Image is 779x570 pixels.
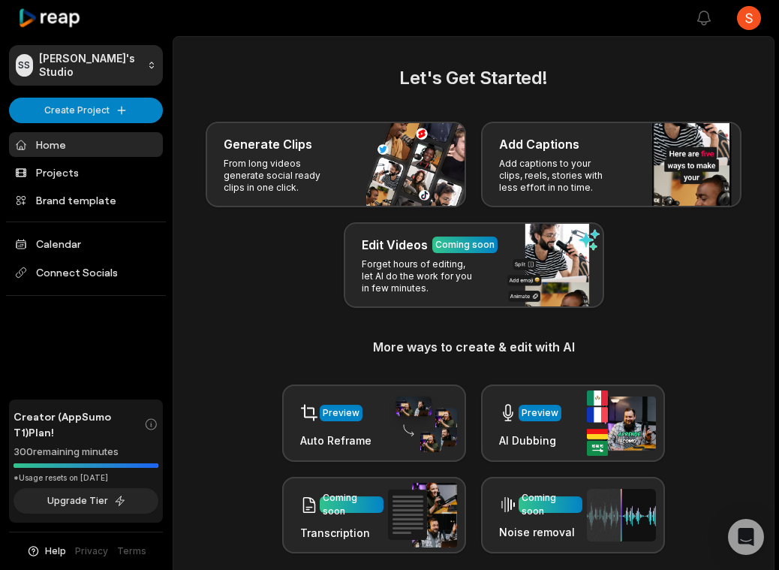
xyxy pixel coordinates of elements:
img: noise_removal.png [587,489,656,541]
div: *Usage resets on [DATE] [14,472,158,484]
img: auto_reframe.png [388,394,457,453]
a: Projects [9,160,163,185]
p: From long videos generate social ready clips in one click. [224,158,340,194]
div: 300 remaining minutes [14,445,158,460]
h3: Edit Videos [362,236,428,254]
button: Help [26,544,66,558]
div: Preview [323,406,359,420]
a: Home [9,132,163,157]
h3: AI Dubbing [499,433,561,448]
h3: Auto Reframe [300,433,371,448]
div: Open Intercom Messenger [728,519,764,555]
a: Privacy [75,544,108,558]
div: Coming soon [323,491,380,518]
div: SS [16,54,33,77]
div: Preview [522,406,558,420]
h3: Noise removal [499,524,582,540]
a: Brand template [9,188,163,213]
button: Upgrade Tier [14,488,158,514]
h3: More ways to create & edit with AI [191,338,756,356]
img: transcription.png [388,483,457,547]
p: [PERSON_NAME]'s Studio [39,52,141,79]
div: Coming soon [435,238,495,252]
div: Coming soon [522,491,579,518]
span: Help [45,544,66,558]
span: Connect Socials [9,259,163,286]
p: Forget hours of editing, let AI do the work for you in few minutes. [362,258,478,294]
h2: Let's Get Started! [191,65,756,92]
a: Calendar [9,231,163,256]
h3: Generate Clips [224,135,312,153]
a: Terms [117,544,146,558]
h3: Add Captions [499,135,579,153]
h3: Transcription [300,525,383,541]
img: ai_dubbing.png [587,391,656,456]
p: Add captions to your clips, reels, stories with less effort in no time. [499,158,615,194]
button: Create Project [9,98,163,123]
span: Creator (AppSumo T1) Plan! [14,409,144,440]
